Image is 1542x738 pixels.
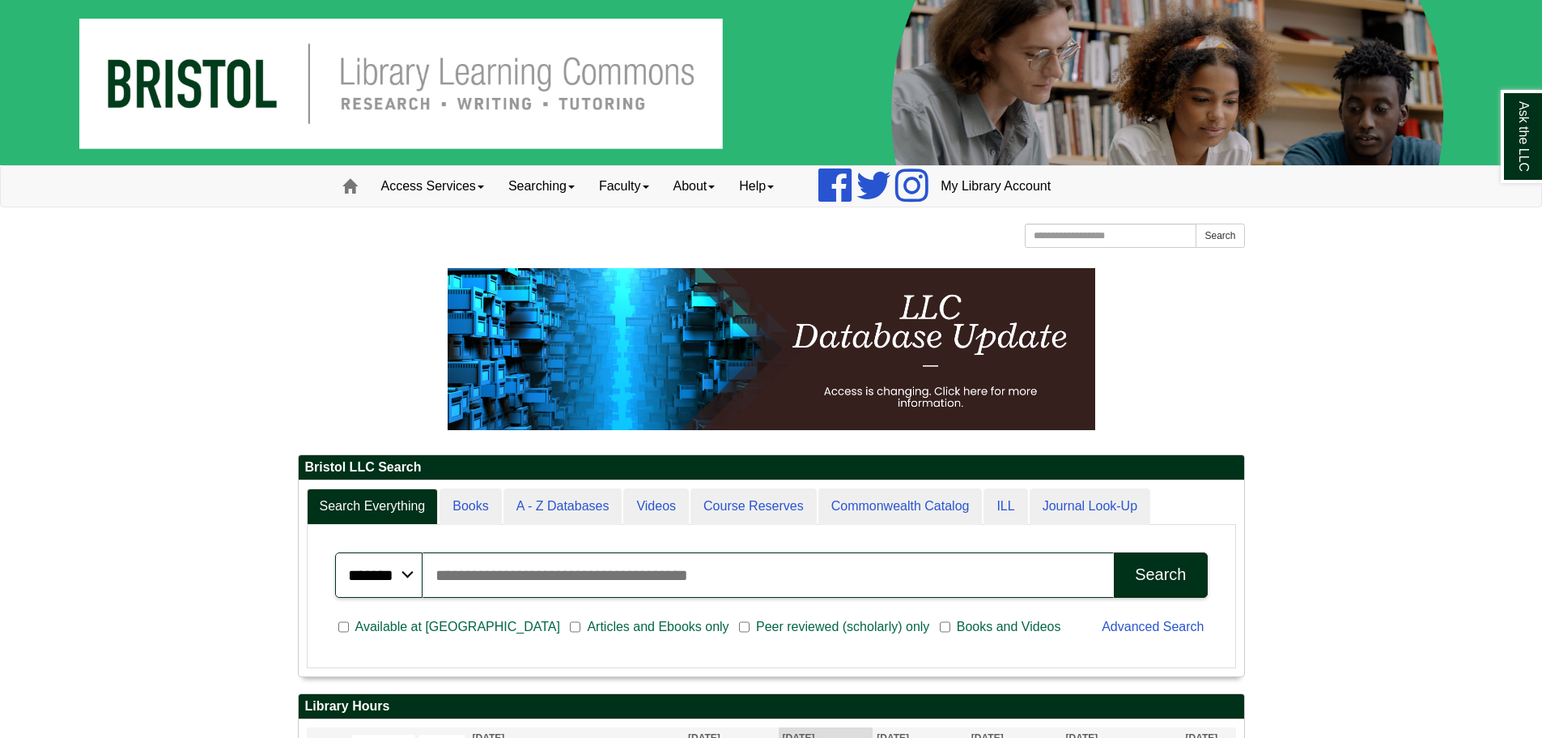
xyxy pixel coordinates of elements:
[1114,552,1207,598] button: Search
[440,488,501,525] a: Books
[1135,565,1186,584] div: Search
[299,455,1244,480] h2: Bristol LLC Search
[496,166,587,207] a: Searching
[928,166,1063,207] a: My Library Account
[727,166,786,207] a: Help
[369,166,496,207] a: Access Services
[1102,620,1204,633] a: Advanced Search
[503,488,622,525] a: A - Z Databases
[623,488,689,525] a: Videos
[570,620,580,634] input: Articles and Ebooks only
[1196,224,1244,248] button: Search
[690,488,817,525] a: Course Reserves
[587,166,661,207] a: Faculty
[299,694,1244,719] h2: Library Hours
[950,617,1068,637] span: Books and Videos
[750,617,936,637] span: Peer reviewed (scholarly) only
[940,620,950,634] input: Books and Videos
[349,617,567,637] span: Available at [GEOGRAPHIC_DATA]
[307,488,439,525] a: Search Everything
[1030,488,1150,525] a: Journal Look-Up
[448,268,1095,430] img: HTML tutorial
[818,488,983,525] a: Commonwealth Catalog
[580,617,735,637] span: Articles and Ebooks only
[983,488,1027,525] a: ILL
[338,620,349,634] input: Available at [GEOGRAPHIC_DATA]
[739,620,750,634] input: Peer reviewed (scholarly) only
[661,166,728,207] a: About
